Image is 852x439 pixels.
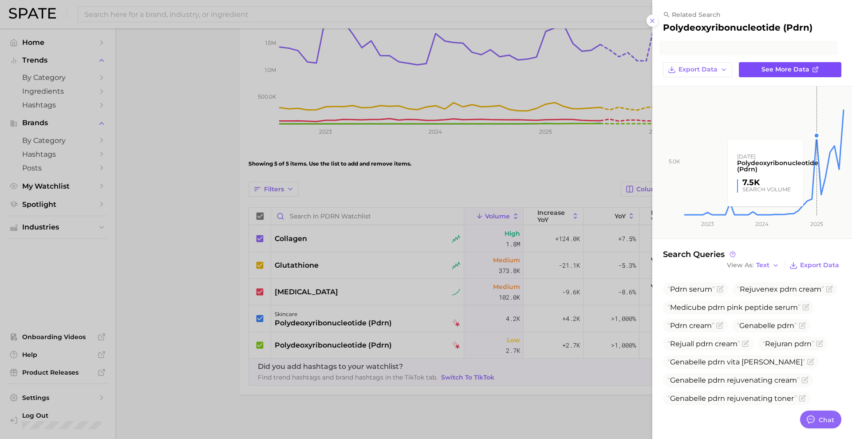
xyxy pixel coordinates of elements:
span: Rejuvenex pdrn cream [737,285,824,293]
span: Search Queries [663,249,737,259]
button: Flag as miscategorized or irrelevant [802,304,809,311]
tspan: 5.0k [669,158,680,165]
button: Flag as miscategorized or irrelevant [799,395,806,402]
button: View AsText [725,260,781,271]
span: Genabelle pdrn vita [PERSON_NAME] [667,358,805,366]
span: Rejuran pdrn [762,340,814,348]
button: Flag as miscategorized or irrelevant [716,322,723,329]
tspan: 2025 [810,221,823,227]
span: related search [672,11,721,19]
button: Flag as miscategorized or irrelevant [742,340,749,347]
button: Flag as miscategorized or irrelevant [801,376,809,384]
button: Flag as miscategorized or irrelevant [807,358,814,365]
button: Flag as miscategorized or irrelevant [717,285,724,293]
span: Genabelle pdrn [737,321,797,330]
span: Genabelle pdrn rejuvenating toner [667,394,797,403]
button: Flag as miscategorized or irrelevant [799,322,806,329]
button: Flag as miscategorized or irrelevant [816,340,823,347]
span: Text [756,263,769,268]
span: Export Data [678,66,718,73]
span: Pdrn cream [667,321,714,330]
button: Export Data [663,62,732,77]
span: Genabelle pdrn rejuvenating cream [667,376,800,384]
tspan: 2024 [755,221,769,227]
span: Rejuall pdrn cream [667,340,740,348]
span: View As [727,263,753,268]
button: Export Data [787,259,841,272]
tspan: 2023 [701,221,714,227]
span: See more data [761,66,809,73]
span: Medicube pdrn pink peptide serum [667,303,801,312]
a: See more data [739,62,841,77]
span: Export Data [800,261,839,269]
button: Flag as miscategorized or irrelevant [826,285,833,293]
span: Pdrn serum [667,285,715,293]
h2: polydeoxyribonucleotide (pdrn) [663,22,813,33]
